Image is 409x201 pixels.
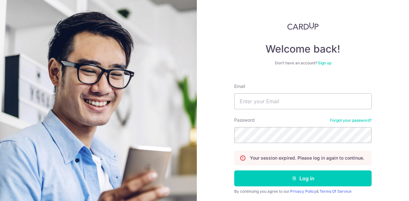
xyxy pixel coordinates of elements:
[330,118,372,123] a: Forgot your password?
[234,170,372,186] button: Log in
[250,155,364,161] p: Your session expired. Please log in again to continue.
[290,189,316,194] a: Privacy Policy
[234,43,372,55] h4: Welcome back!
[318,61,331,65] a: Sign up
[234,83,245,90] label: Email
[234,61,372,66] div: Don’t have an account?
[234,93,372,109] input: Enter your Email
[234,117,255,123] label: Password
[320,189,351,194] a: Terms Of Service
[234,189,372,194] div: By continuing you agree to our &
[287,22,319,30] img: CardUp Logo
